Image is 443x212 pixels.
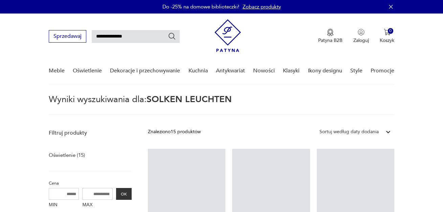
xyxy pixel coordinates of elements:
button: Sprzedawaj [49,30,86,43]
a: Klasyki [283,58,300,84]
img: Ikona medalu [327,29,334,36]
button: Szukaj [168,32,176,40]
button: OK [116,188,132,200]
p: Patyna B2B [318,37,342,44]
a: Antykwariat [216,58,245,84]
p: Filtruj produkty [49,129,132,137]
div: 0 [388,28,394,34]
a: Zobacz produkty [243,3,281,10]
label: MIN [49,200,79,211]
span: SOLKEN LEUCHTEN [147,93,232,105]
a: Sprzedawaj [49,34,86,39]
img: Patyna - sklep z meblami i dekoracjami vintage [215,19,241,52]
a: Nowości [253,58,275,84]
label: MAX [82,200,113,211]
button: Patyna B2B [318,29,342,44]
a: Promocje [371,58,394,84]
p: Cena [49,180,132,187]
a: Ikony designu [308,58,342,84]
a: Oświetlenie [73,58,102,84]
a: Oświetlenie (15) [49,150,85,160]
a: Ikona medaluPatyna B2B [318,29,342,44]
img: Ikonka użytkownika [358,29,364,36]
p: Wyniki wyszukiwania dla: [49,95,394,115]
a: Dekoracje i przechowywanie [110,58,180,84]
p: Koszyk [380,37,394,44]
a: Meble [49,58,65,84]
div: Sortuj według daty dodania [319,128,379,136]
p: Do -25% na domowe biblioteczki! [162,3,239,10]
img: Ikona koszyka [384,29,391,36]
a: Kuchnia [189,58,208,84]
a: Style [350,58,362,84]
button: 0Koszyk [380,29,394,44]
div: Znaleziono 15 produktów [148,128,201,136]
button: Zaloguj [353,29,369,44]
p: Zaloguj [353,37,369,44]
